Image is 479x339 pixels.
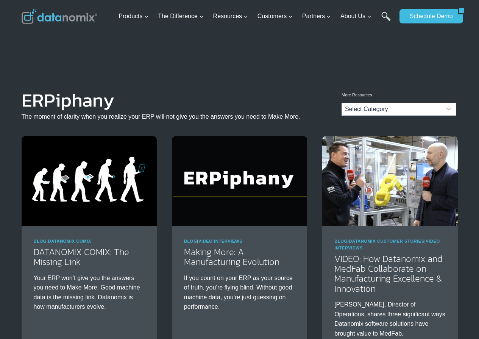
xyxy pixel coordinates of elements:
span: Products [119,11,148,21]
span: Partners [302,11,331,21]
span: | [34,239,91,243]
span: About Us [340,11,371,21]
nav: Primary Navigation [115,4,396,29]
span: | | [334,239,440,250]
a: Video Interviews [198,239,242,243]
p: If you count on your ERP as your source of truth, you’re flying blind. Without good machine data,... [184,273,295,312]
h1: ERPiphany [22,94,300,106]
a: Search [381,12,391,29]
a: DATANOMIX COMIX: The Missing Link [34,245,129,268]
a: Blog [34,239,47,243]
a: Blog [184,239,197,243]
span: The Difference [158,11,204,21]
a: Schedule Demo [399,9,458,23]
img: Good Machine Data is The Missing Link. Datanomix is How You Evolve. [22,136,157,226]
p: [PERSON_NAME], Director of Operations, shares three significant ways Datanomix software solutions... [334,300,445,338]
a: Blog [334,239,348,243]
a: Datanomix Customer Stories [349,239,424,243]
p: Your ERP won’t give you the answers you need to Make More. Good machine data is the missing link.... [34,273,145,312]
p: More Resources [342,92,456,99]
a: Making More: A Manufacturing Evolution [184,245,279,268]
span: Resources [213,11,248,21]
a: Datanomix Comix [48,239,91,243]
img: ERPiphany - The moment you realize your ERP won’t give you the answers you need to make more. [172,136,307,226]
img: Datanomix [22,9,97,24]
a: VIDEO: How Datanomix and MedFab Collaborate on Manufacturing Excellence & Innovation [334,252,443,295]
img: Medfab Partners on G-Code Cloud Development [322,136,457,226]
p: The moment of clarity when you realize your ERP will not give you the answers you need to Make More. [22,112,300,122]
span: | [184,239,242,243]
span: Customers [257,11,293,21]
